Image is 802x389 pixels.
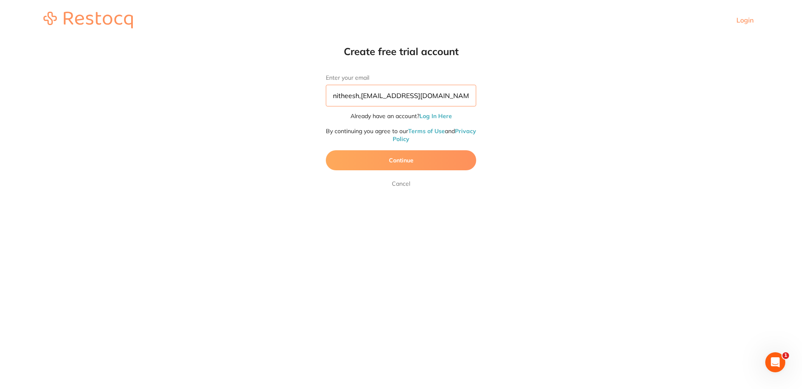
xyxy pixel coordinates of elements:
button: Continue [326,150,476,170]
label: Enter your email [326,74,476,81]
a: Privacy Policy [393,127,476,143]
span: 1 [782,352,789,359]
h1: Create free trial account [309,45,493,58]
a: Terms of Use [408,127,445,135]
p: By continuing you agree to our and [326,127,476,144]
iframe: Intercom live chat [765,352,785,372]
img: restocq_logo.svg [43,12,133,28]
a: Log In Here [419,112,452,120]
a: Login [736,16,754,24]
a: Cancel [390,179,412,189]
p: Already have an account? [326,112,476,121]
